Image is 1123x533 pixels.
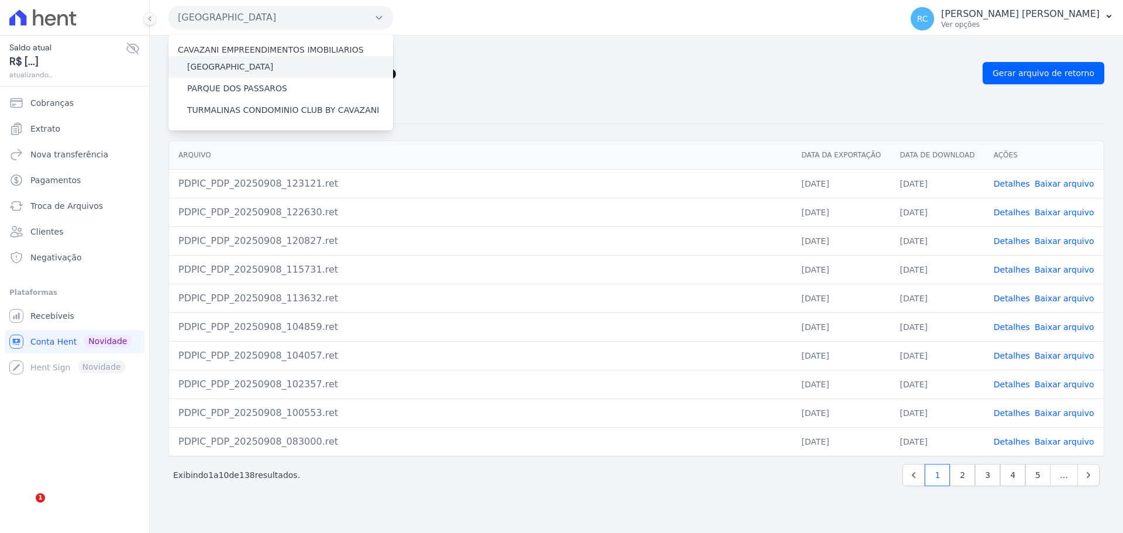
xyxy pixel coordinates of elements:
td: [DATE] [792,312,890,341]
div: PDPIC_PDP_20250908_113632.ret [178,291,783,305]
span: Clientes [30,226,63,238]
span: 1 [36,493,45,503]
h2: Exportações de Retorno [168,65,973,81]
span: Cobranças [30,97,74,109]
td: [DATE] [792,255,890,284]
a: 5 [1025,464,1050,486]
th: Arquivo [169,141,792,170]
a: Next [1077,464,1100,486]
a: Baixar arquivo [1035,179,1094,188]
a: Baixar arquivo [1035,265,1094,274]
a: Gerar arquivo de retorno [983,62,1104,84]
a: Baixar arquivo [1035,208,1094,217]
td: [DATE] [891,427,984,456]
a: Clientes [5,220,144,243]
span: Gerar arquivo de retorno [993,67,1094,79]
a: Detalhes [994,437,1030,446]
nav: Sidebar [9,91,140,379]
span: R$ [...] [9,54,126,70]
button: RC [PERSON_NAME] [PERSON_NAME] Ver opções [901,2,1123,35]
a: Detalhes [994,408,1030,418]
td: [DATE] [792,169,890,198]
a: Detalhes [994,380,1030,389]
span: 138 [239,470,255,480]
td: [DATE] [792,226,890,255]
td: [DATE] [891,226,984,255]
p: Exibindo a de resultados. [173,469,300,481]
th: Data de Download [891,141,984,170]
a: 1 [925,464,950,486]
a: Troca de Arquivos [5,194,144,218]
td: [DATE] [792,198,890,226]
a: Baixar arquivo [1035,294,1094,303]
td: [DATE] [891,341,984,370]
div: PDPIC_PDP_20250908_100553.ret [178,406,783,420]
a: Negativação [5,246,144,269]
div: PDPIC_PDP_20250908_115731.ret [178,263,783,277]
button: [GEOGRAPHIC_DATA] [168,6,393,29]
div: PDPIC_PDP_20250908_104859.ret [178,320,783,334]
a: Detalhes [994,236,1030,246]
p: Ver opções [941,20,1100,29]
td: [DATE] [792,370,890,398]
span: Novidade [84,335,132,348]
div: PDPIC_PDP_20250908_083000.ret [178,435,783,449]
td: [DATE] [792,398,890,427]
div: PDPIC_PDP_20250908_122630.ret [178,205,783,219]
span: Saldo atual [9,42,126,54]
iframe: Intercom live chat [12,493,40,521]
a: 4 [1000,464,1025,486]
a: Extrato [5,117,144,140]
a: Recebíveis [5,304,144,328]
a: Detalhes [994,322,1030,332]
a: Baixar arquivo [1035,351,1094,360]
td: [DATE] [792,284,890,312]
span: Extrato [30,123,60,135]
div: PDPIC_PDP_20250908_104057.ret [178,349,783,363]
a: Detalhes [994,179,1030,188]
a: Conta Hent Novidade [5,330,144,353]
a: Detalhes [994,208,1030,217]
label: TURMALINAS CONDOMINIO CLUB BY CAVAZANI [187,104,379,116]
p: [PERSON_NAME] [PERSON_NAME] [941,8,1100,20]
a: Cobranças [5,91,144,115]
a: Pagamentos [5,169,144,192]
span: Recebíveis [30,310,74,322]
span: Conta Hent [30,336,77,348]
td: [DATE] [891,370,984,398]
a: 2 [950,464,975,486]
td: [DATE] [891,312,984,341]
a: Detalhes [994,294,1030,303]
div: PDPIC_PDP_20250908_102357.ret [178,377,783,391]
td: [DATE] [792,341,890,370]
label: CAVAZANI EMPREENDIMENTOS IMOBILIARIOS [178,45,364,54]
div: Plataformas [9,286,140,300]
a: Nova transferência [5,143,144,166]
span: Negativação [30,252,82,263]
th: Data da Exportação [792,141,890,170]
td: [DATE] [891,255,984,284]
a: Baixar arquivo [1035,236,1094,246]
label: PARQUE DOS PASSAROS [187,82,287,95]
a: Baixar arquivo [1035,437,1094,446]
td: [DATE] [792,427,890,456]
a: Detalhes [994,351,1030,360]
span: atualizando... [9,70,126,80]
span: … [1050,464,1078,486]
span: Pagamentos [30,174,81,186]
td: [DATE] [891,398,984,427]
td: [DATE] [891,284,984,312]
div: PDPIC_PDP_20250908_120827.ret [178,234,783,248]
span: Nova transferência [30,149,108,160]
label: [GEOGRAPHIC_DATA] [187,61,273,73]
a: Baixar arquivo [1035,408,1094,418]
td: [DATE] [891,198,984,226]
a: Baixar arquivo [1035,380,1094,389]
span: RC [917,15,928,23]
span: 10 [219,470,229,480]
span: Troca de Arquivos [30,200,103,212]
nav: Breadcrumb [168,45,1104,57]
a: Baixar arquivo [1035,322,1094,332]
th: Ações [984,141,1104,170]
div: PDPIC_PDP_20250908_123121.ret [178,177,783,191]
